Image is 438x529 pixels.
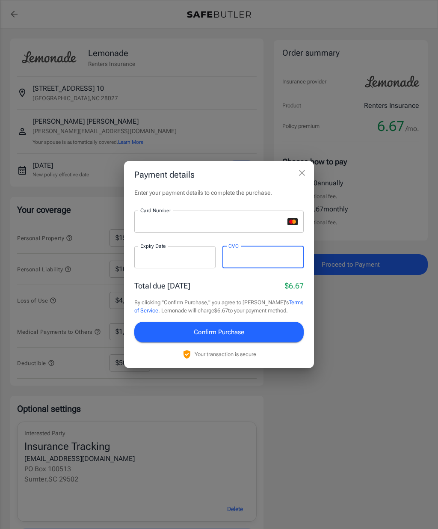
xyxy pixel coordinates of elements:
[140,207,171,214] label: Card Number
[134,188,304,197] p: Enter your payment details to complete the purchase.
[195,350,256,358] p: Your transaction is secure
[140,242,166,250] label: Expiry Date
[194,327,244,338] span: Confirm Purchase
[228,253,298,261] iframe: Secure CVC input frame
[285,280,304,291] p: $6.67
[228,242,239,250] label: CVC
[140,253,210,261] iframe: Secure expiration date input frame
[124,161,314,188] h2: Payment details
[134,298,304,315] p: By clicking "Confirm Purchase," you agree to [PERSON_NAME]'s . Lemonade will charge $6.67 to your...
[293,164,311,181] button: close
[287,218,298,225] svg: mastercard
[134,280,190,291] p: Total due [DATE]
[140,217,284,226] iframe: Secure card number input frame
[134,322,304,342] button: Confirm Purchase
